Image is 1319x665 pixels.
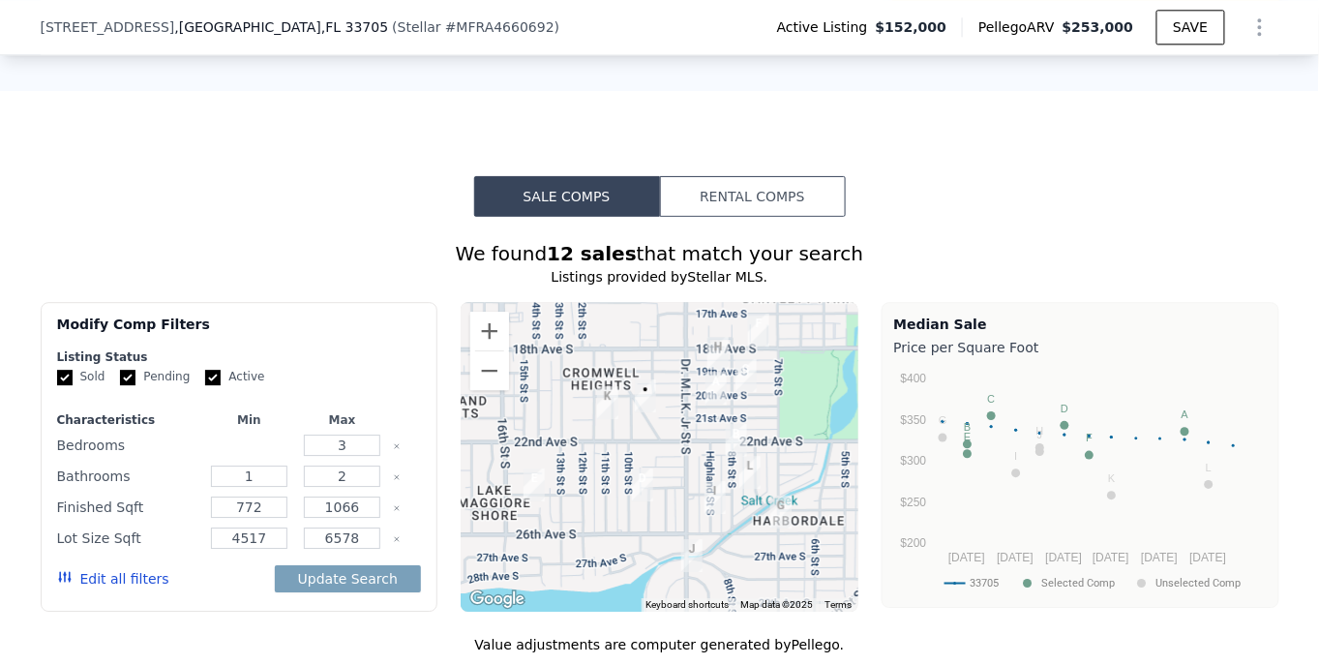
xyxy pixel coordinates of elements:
[393,504,401,512] button: Clear
[900,454,926,468] text: $300
[57,412,199,428] div: Characteristics
[700,329,736,378] div: 827 19th Ave S
[1241,8,1279,46] button: Show Options
[57,315,422,349] div: Modify Comp Filters
[900,413,926,427] text: $350
[894,334,1267,361] div: Price per Square Foot
[57,569,169,589] button: Edit all filters
[777,17,876,37] span: Active Listing
[547,242,637,265] strong: 12 sales
[393,442,401,450] button: Clear
[1108,472,1116,484] text: K
[900,536,926,550] text: $200
[41,240,1279,267] div: We found that match your search
[1042,577,1116,589] text: Selected Comp
[978,17,1063,37] span: Pellego ARV
[120,370,135,385] input: Pending
[57,525,199,552] div: Lot Size Sqft
[948,551,985,564] text: [DATE]
[698,364,734,412] div: 828 20th Ave S
[646,598,730,612] button: Keyboard shortcuts
[876,17,947,37] span: $152,000
[697,473,734,522] div: 2434 Highland St S
[825,599,853,610] a: Terms
[1189,551,1226,564] text: [DATE]
[57,369,105,385] label: Sold
[393,535,401,543] button: Clear
[900,496,926,509] text: $250
[1156,577,1242,589] text: Unselected Comp
[1014,450,1017,462] text: I
[732,448,768,497] div: 2353 Grove St S
[465,587,529,612] img: Google
[1061,403,1068,414] text: D
[57,463,199,490] div: Bathrooms
[900,372,926,385] text: $400
[970,577,999,589] text: 33705
[589,378,626,427] div: 2045 11th St S
[41,635,1279,654] div: Value adjustments are computer generated by Pellego .
[627,372,664,420] div: 2026 Seminole Blvd S
[465,587,529,612] a: Open this area in Google Maps (opens a new window)
[1063,19,1134,35] span: $253,000
[300,412,385,428] div: Max
[205,370,221,385] input: Active
[997,551,1034,564] text: [DATE]
[894,361,1267,603] svg: A chart.
[57,432,199,459] div: Bedrooms
[987,393,995,405] text: C
[41,17,175,37] span: [STREET_ADDRESS]
[1035,425,1043,437] text: H
[894,315,1267,334] div: Median Sale
[728,351,764,400] div: 767 20th Ave S
[763,488,799,536] div: 2530 7th St S
[474,176,660,217] button: Sale Comps
[964,421,971,433] text: B
[1093,551,1129,564] text: [DATE]
[445,19,555,35] span: # MFRA4660692
[1141,551,1178,564] text: [DATE]
[674,531,710,580] div: 2720 Dr Martin Luther King Jr St S
[41,267,1279,287] div: Listings provided by Stellar MLS .
[57,349,422,365] div: Listing Status
[398,19,441,35] span: Stellar
[718,416,755,465] div: 2218 8th St S
[1206,462,1212,473] text: L
[624,461,661,509] div: 2427 Irondale St S
[275,565,421,592] button: Update Search
[1181,408,1188,420] text: A
[470,312,509,350] button: Zoom in
[120,369,190,385] label: Pending
[470,351,509,390] button: Zoom out
[206,412,291,428] div: Min
[1037,429,1043,440] text: J
[205,369,264,385] label: Active
[174,17,388,37] span: , [GEOGRAPHIC_DATA]
[393,473,401,481] button: Clear
[1156,10,1224,45] button: SAVE
[939,414,947,426] text: G
[392,17,559,37] div: ( )
[1086,432,1093,443] text: F
[1045,551,1082,564] text: [DATE]
[964,431,971,442] text: E
[57,494,199,521] div: Finished Sqft
[516,461,553,509] div: 1410 24th Ave S
[741,599,814,610] span: Map data ©2025
[740,306,777,354] div: 727 18th Ave S
[321,19,388,35] span: , FL 33705
[57,370,73,385] input: Sold
[660,176,846,217] button: Rental Comps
